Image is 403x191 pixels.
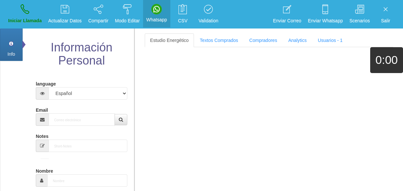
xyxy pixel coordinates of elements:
a: Scenarios [347,2,372,27]
a: Textos Comprados [195,33,244,47]
p: Enviar Correo [273,17,301,25]
a: Modo Editar [113,2,142,27]
p: Modo Editar [115,17,139,25]
h1: 0:00 [370,54,403,67]
input: Short-Notes [49,140,127,152]
a: Iniciar Llamada [6,2,44,27]
a: Estudio Energético [145,33,194,47]
a: Analytics [283,33,312,47]
input: Correo electrónico [49,113,115,126]
p: Iniciar Llamada [8,17,42,25]
p: Compartir [88,17,108,25]
a: Enviar Whatsapp [306,2,345,27]
p: Validation [199,17,218,25]
p: Scenarios [350,17,370,25]
p: Whatsapp [146,16,167,24]
h2: Información Personal [34,41,129,67]
label: Notes [36,131,49,140]
a: Usuarios - 1 [312,33,348,47]
a: Compradores [244,33,283,47]
a: Salir [374,2,397,27]
p: Salir [376,17,395,25]
p: Actualizar Datos [48,17,82,25]
label: Nombre [36,165,53,174]
p: CSV [174,17,192,25]
a: Enviar Correo [271,2,304,27]
a: Actualizar Datos [46,2,84,27]
a: Validation [196,2,221,27]
input: Nombre [47,174,127,187]
label: language [36,78,56,87]
p: Enviar Whatsapp [308,17,343,25]
a: CSV [171,2,194,27]
a: Whatsapp [144,2,169,26]
label: Email [36,105,48,113]
a: Compartir [86,2,111,27]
